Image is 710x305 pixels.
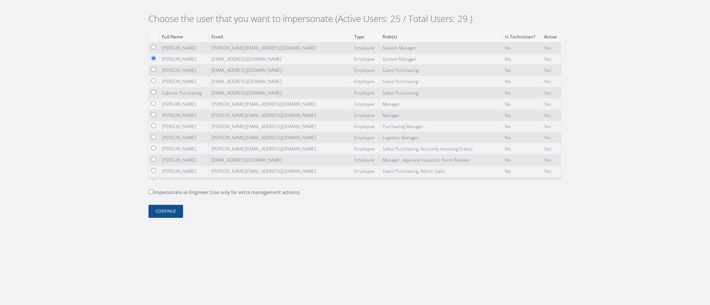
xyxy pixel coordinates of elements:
[159,65,209,76] td: [PERSON_NAME]
[352,121,380,132] td: Employee
[209,155,352,166] td: [EMAIL_ADDRESS][DOMAIN_NAME]
[159,42,209,53] td: [PERSON_NAME]
[159,54,209,65] td: [PERSON_NAME]
[541,65,561,76] td: Yes
[541,121,561,132] td: Yes
[380,109,502,121] td: Manager
[352,166,380,177] td: Employee
[209,87,352,98] td: [EMAIL_ADDRESS][DOMAIN_NAME]
[380,155,502,166] td: Manager, Approval Inspector Form Release
[352,98,380,109] td: Employee
[541,98,561,109] td: Yes
[541,155,561,166] td: Yes
[503,98,542,109] td: No
[209,166,352,177] td: [PERSON_NAME][EMAIL_ADDRESS][DOMAIN_NAME]
[209,177,352,188] td: [EMAIL_ADDRESS][DOMAIN_NAME]
[503,121,542,132] td: No
[159,155,209,166] td: [PERSON_NAME]
[541,132,561,143] td: Yes
[209,132,352,143] td: [PERSON_NAME][EMAIL_ADDRESS][DOMAIN_NAME]
[380,54,502,65] td: System Manager
[209,31,352,42] th: Email
[159,31,209,42] th: Full Name
[148,189,153,194] input: Impersonate as Engineer (Use only for extra management actions)
[148,13,562,24] h2: Choose the user that you want to impersonate (Active Users: 25 / Total Users: 29 )
[541,166,561,177] td: Yes
[541,54,561,65] td: Yes
[352,42,380,53] td: Employee
[159,76,209,87] td: [PERSON_NAME]
[380,121,502,132] td: Purchasing Manager
[541,177,561,188] td: Yes
[380,177,502,188] td: Sales/ Purchasing
[159,166,209,177] td: [PERSON_NAME]
[352,177,380,188] td: Employee
[503,87,542,98] td: No
[209,109,352,121] td: [PERSON_NAME][EMAIL_ADDRESS][DOMAIN_NAME]
[352,76,380,87] td: Employee
[352,155,380,166] td: Employee
[541,87,561,98] td: Yes
[503,31,542,42] th: Is Technician?
[380,42,502,53] td: System Manager
[352,65,380,76] td: Employee
[209,98,352,109] td: [PERSON_NAME][EMAIL_ADDRESS][DOMAIN_NAME]
[352,31,380,42] th: Type
[352,109,380,121] td: Employee
[148,205,183,218] button: Continue
[352,54,380,65] td: Employee
[541,76,561,87] td: Yes
[503,65,542,76] td: No
[503,54,542,65] td: No
[380,143,502,155] td: Sales/ Purchasing, Accounts Invoicing (Sales)
[209,143,352,155] td: [PERSON_NAME][EMAIL_ADDRESS][DOMAIN_NAME]
[503,42,542,53] td: No
[503,143,542,155] td: No
[380,31,502,42] th: Role(s)
[148,189,300,196] label: Impersonate as Engineer (Use only for extra management actions)
[159,143,209,155] td: [PERSON_NAME]
[380,87,502,98] td: Sales/ Purchasing
[159,109,209,121] td: [PERSON_NAME]
[541,109,561,121] td: Yes
[503,76,542,87] td: No
[209,42,352,53] td: [PERSON_NAME][EMAIL_ADDRESS][DOMAIN_NAME]
[159,177,209,188] td: [PERSON_NAME]
[209,121,352,132] td: [PERSON_NAME][EMAIL_ADDRESS][DOMAIN_NAME]
[159,132,209,143] td: [PERSON_NAME]
[503,132,542,143] td: No
[503,155,542,166] td: No
[503,177,542,188] td: No
[380,76,502,87] td: Sales/ Purchasing
[541,143,561,155] td: Yes
[380,65,502,76] td: Sales/ Purchasing
[209,76,352,87] td: [EMAIL_ADDRESS][DOMAIN_NAME]
[209,54,352,65] td: [EMAIL_ADDRESS][DOMAIN_NAME]
[503,166,542,177] td: No
[159,87,209,98] td: Cabinair Purchasing
[541,31,561,42] th: Active
[352,132,380,143] td: Employee
[380,166,502,177] td: Sales/ Purchasing, Admin Sales
[352,87,380,98] td: Employee
[541,42,561,53] td: Yes
[380,132,502,143] td: Logistics Manager
[380,98,502,109] td: Manager
[503,109,542,121] td: No
[352,143,380,155] td: Employee
[209,65,352,76] td: [EMAIL_ADDRESS][DOMAIN_NAME]
[159,98,209,109] td: [PERSON_NAME]
[159,121,209,132] td: [PERSON_NAME]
